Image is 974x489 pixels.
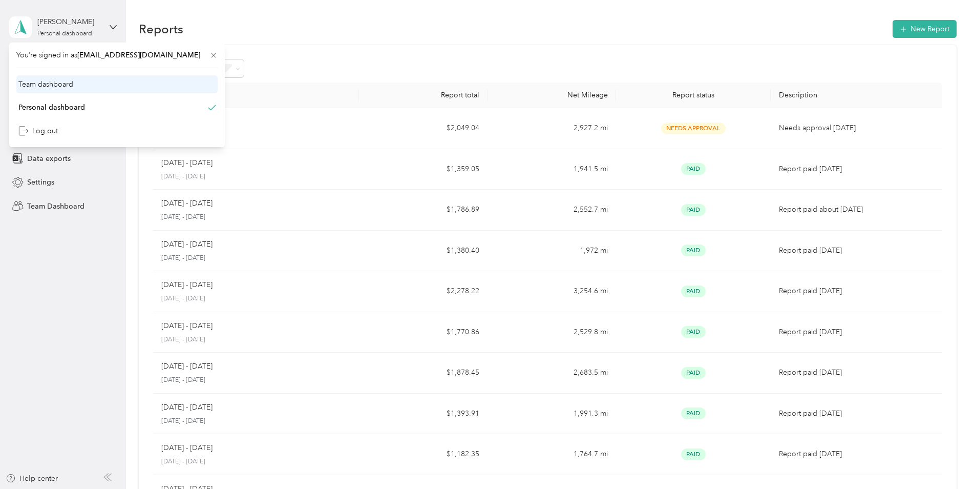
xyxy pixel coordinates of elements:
td: $1,878.45 [359,353,488,394]
span: Settings [27,177,54,188]
p: [DATE] - [DATE] [161,254,351,263]
p: Report paid [DATE] [779,245,934,256]
td: 2,529.8 mi [488,312,616,353]
p: Report paid [DATE] [779,367,934,378]
div: Team dashboard [18,79,73,90]
td: 2,552.7 mi [488,190,616,231]
span: Paid [681,286,706,297]
p: [DATE] - [DATE] [161,213,351,222]
p: [DATE] - [DATE] [161,239,213,250]
p: [DATE] - [DATE] [161,376,351,385]
p: [DATE] - [DATE] [161,157,213,169]
td: 1,764.7 mi [488,434,616,475]
span: Paid [681,367,706,379]
span: Paid [681,244,706,256]
span: Paid [681,326,706,338]
span: Team Dashboard [27,201,84,212]
span: Paid [681,407,706,419]
span: Data exports [27,153,71,164]
p: Report paid [DATE] [779,286,934,297]
h1: Reports [139,24,183,34]
div: [PERSON_NAME] [37,16,101,27]
iframe: Everlance-gr Chat Button Frame [917,432,974,489]
p: [DATE] - [DATE] [161,457,351,466]
p: [DATE] - [DATE] [161,172,351,181]
span: You’re signed in as [16,50,218,60]
p: [DATE] - [DATE] [161,294,351,303]
p: [DATE] - [DATE] [161,442,213,454]
p: Needs approval [DATE] [779,123,934,134]
button: Help center [6,473,58,484]
td: $2,278.22 [359,271,488,312]
span: Needs Approval [661,123,726,134]
div: Personal dashboard [37,31,92,37]
p: [DATE] - [DATE] [161,131,351,140]
th: Report total [359,83,488,108]
td: $2,049.04 [359,108,488,149]
th: Description [771,83,942,108]
td: $1,182.35 [359,434,488,475]
span: Paid [681,163,706,175]
p: [DATE] - [DATE] [161,361,213,372]
th: Net Mileage [488,83,616,108]
div: Report status [624,91,762,99]
div: Personal dashboard [18,102,85,113]
button: New Report [893,20,957,38]
td: $1,380.40 [359,231,488,272]
p: [DATE] - [DATE] [161,198,213,209]
td: $1,359.05 [359,149,488,190]
p: [DATE] - [DATE] [161,335,351,344]
td: $1,393.91 [359,394,488,435]
span: [EMAIL_ADDRESS][DOMAIN_NAME] [77,51,200,59]
td: $1,770.86 [359,312,488,353]
p: Report paid about [DATE] [779,204,934,215]
p: Report paid [DATE] [779,408,934,419]
td: 1,991.3 mi [488,394,616,435]
p: Report paid [DATE] [779,327,934,338]
p: [DATE] - [DATE] [161,279,213,291]
p: [DATE] - [DATE] [161,320,213,332]
td: $1,786.89 [359,190,488,231]
p: [DATE] - [DATE] [161,417,351,426]
td: 2,683.5 mi [488,353,616,394]
td: 1,972 mi [488,231,616,272]
span: Paid [681,449,706,460]
p: Report paid [DATE] [779,449,934,460]
div: Log out [18,126,58,136]
td: 2,927.2 mi [488,108,616,149]
td: 1,941.5 mi [488,149,616,190]
span: Paid [681,204,706,216]
p: Report paid [DATE] [779,164,934,175]
td: 3,254.6 mi [488,271,616,312]
th: Report name [153,83,359,108]
p: [DATE] - [DATE] [161,402,213,413]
